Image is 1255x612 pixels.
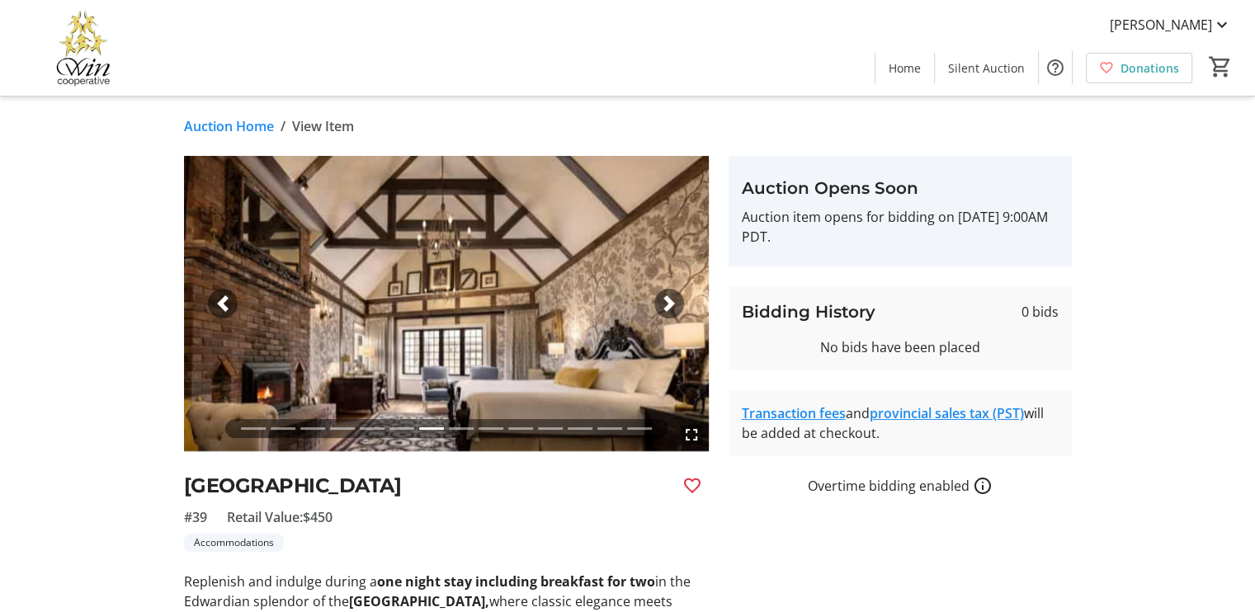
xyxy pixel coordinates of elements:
div: and will be added at checkout. [742,403,1059,443]
h3: Auction Opens Soon [742,176,1059,200]
span: View Item [292,116,354,136]
span: Silent Auction [948,59,1025,77]
div: No bids have been placed [742,337,1059,357]
h2: [GEOGRAPHIC_DATA] [184,471,669,501]
strong: one night stay including breakfast for two [377,572,655,591]
a: Transaction fees [742,404,846,422]
strong: [GEOGRAPHIC_DATA], [349,592,489,610]
span: Donations [1121,59,1179,77]
span: Retail Value: $450 [227,507,333,527]
span: #39 [184,507,207,527]
tr-label-badge: Accommodations [184,534,284,552]
span: [PERSON_NAME] [1110,15,1212,35]
span: Home [889,59,921,77]
button: Cart [1205,52,1235,82]
span: 0 bids [1021,302,1059,322]
img: Image [184,156,709,451]
p: Auction item opens for bidding on [DATE] 9:00AM PDT. [742,207,1059,247]
span: / [281,116,285,136]
img: Victoria Women In Need Community Cooperative's Logo [10,7,157,89]
a: How overtime bidding works for silent auctions [973,476,993,496]
mat-icon: fullscreen [682,425,702,445]
button: Favourite [676,469,709,502]
h3: Bidding History [742,299,875,324]
a: Auction Home [184,116,274,136]
div: Overtime bidding enabled [729,476,1072,496]
a: Donations [1086,53,1192,83]
a: Silent Auction [935,53,1038,83]
a: provincial sales tax (PST) [870,404,1024,422]
a: Home [875,53,934,83]
button: Help [1039,51,1072,84]
button: [PERSON_NAME] [1097,12,1245,38]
